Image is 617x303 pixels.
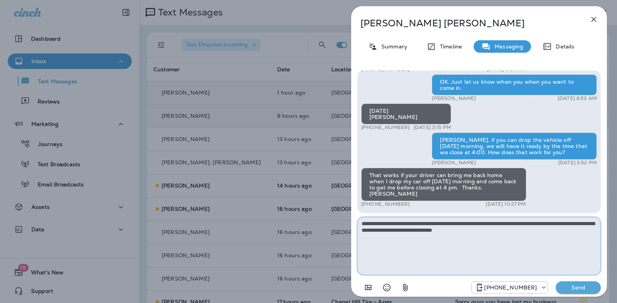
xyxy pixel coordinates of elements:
[558,160,597,166] p: [DATE] 3:52 PM
[558,95,597,102] p: [DATE] 8:53 AM
[556,281,601,294] button: Send
[432,160,476,166] p: [PERSON_NAME]
[562,284,595,291] p: Send
[432,95,476,102] p: [PERSON_NAME]
[436,43,462,50] p: Timeline
[361,103,451,124] div: [DATE] [PERSON_NAME]
[360,280,376,295] button: Add in a premade template
[361,201,410,207] p: [PHONE_NUMBER]
[361,124,410,131] p: [PHONE_NUMBER]
[379,280,395,295] button: Select an emoji
[472,283,548,292] div: +1 (984) 409-9300
[552,43,574,50] p: Details
[432,133,597,160] div: [PERSON_NAME], if you can drop the vehicle off [DATE] morning, we will have it ready by the time ...
[486,201,526,207] p: [DATE] 10:27 PM
[414,124,451,131] p: [DATE] 3:15 PM
[484,284,537,291] p: [PHONE_NUMBER]
[361,168,526,201] div: That works if your driver can bring me back home when I drop my car off [DATE] morning and come b...
[491,43,523,50] p: Messaging
[360,18,572,29] p: [PERSON_NAME] [PERSON_NAME]
[377,43,407,50] p: Summary
[432,74,597,95] div: OK. Just let us know when you when you want to come in.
